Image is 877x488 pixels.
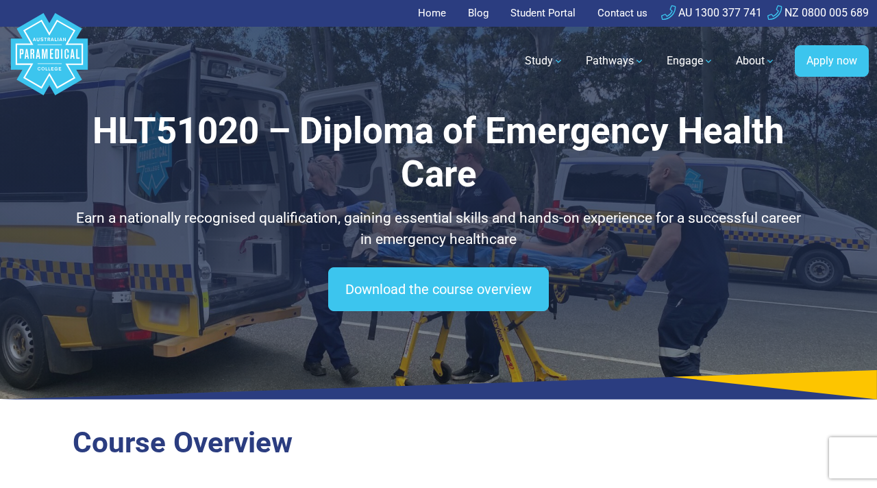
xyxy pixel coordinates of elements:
h1: HLT51020 – Diploma of Emergency Health Care [73,110,804,197]
a: Download the course overview [328,267,549,311]
a: Apply now [795,45,869,77]
a: NZ 0800 005 689 [767,6,869,19]
a: AU 1300 377 741 [661,6,762,19]
a: Australian Paramedical College [8,27,90,96]
p: Earn a nationally recognised qualification, gaining essential skills and hands-on experience for ... [73,208,804,251]
a: About [728,42,784,80]
a: Study [517,42,572,80]
h2: Course Overview [73,426,804,461]
a: Pathways [578,42,653,80]
a: Engage [658,42,722,80]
